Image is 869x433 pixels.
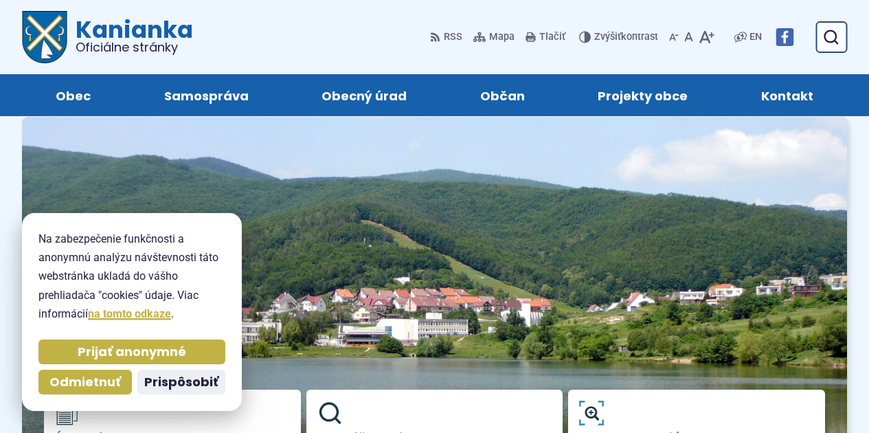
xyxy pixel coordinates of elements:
button: Nastaviť pôvodnú veľkosť písma [681,23,696,52]
span: Obecný úrad [321,74,407,116]
button: Zmenšiť veľkosť písma [666,23,681,52]
a: na tomto odkaze [88,307,171,320]
p: Na zabezpečenie funkčnosti a anonymnú analýzu návštevnosti táto webstránka ukladá do vášho prehli... [38,230,225,323]
button: Zväčšiť veľkosť písma [696,23,717,52]
a: Logo Kanianka, prejsť na domovskú stránku. [22,11,193,63]
a: Samospráva [142,74,272,116]
span: Projekty obce [598,74,688,116]
button: Prispôsobiť [137,370,225,395]
span: Prispôsobiť [144,375,218,390]
span: kontrast [594,32,658,43]
span: Tlačiť [539,32,565,43]
button: Tlačiť [523,23,568,52]
a: Kontakt [738,74,837,116]
img: Prejsť na domovskú stránku [22,11,67,63]
a: RSS [430,23,465,52]
span: Odmietnuť [49,375,121,390]
span: Zvýšiť [594,31,621,43]
a: Obec [33,74,114,116]
span: Mapa [489,29,515,45]
span: Kontakt [761,74,813,116]
span: Oficiálne stránky [76,41,193,54]
span: Samospráva [164,74,249,116]
span: Prijať anonymné [78,344,186,360]
button: Odmietnuť [38,370,132,395]
a: EN [747,29,765,45]
span: Obec [56,74,91,116]
h1: Kanianka [67,18,193,54]
a: Mapa [471,23,517,52]
a: Obecný úrad [299,74,430,116]
a: Projekty obce [575,74,711,116]
button: Prijať anonymné [38,340,225,364]
span: RSS [444,29,462,45]
img: Prejsť na Facebook stránku [776,28,793,46]
button: Zvýšiťkontrast [579,23,661,52]
a: Občan [458,74,548,116]
span: Občan [480,74,525,116]
span: EN [749,29,762,45]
